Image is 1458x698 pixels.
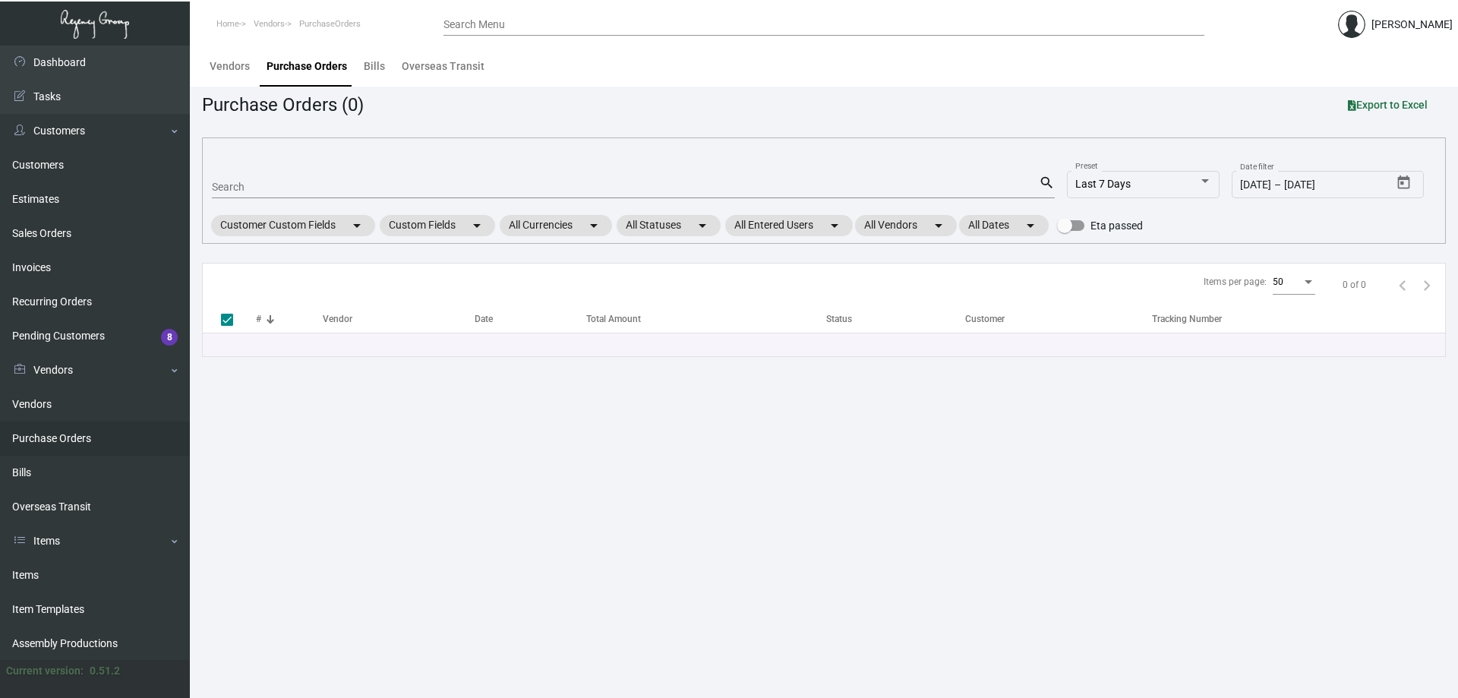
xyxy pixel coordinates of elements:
[380,215,495,236] mat-chip: Custom Fields
[468,216,486,235] mat-icon: arrow_drop_down
[826,312,852,326] div: Status
[1338,11,1365,38] img: admin@bootstrapmaster.com
[965,312,1152,326] div: Customer
[216,19,239,29] span: Home
[1390,273,1415,297] button: Previous page
[1240,179,1271,191] input: Start date
[402,58,484,74] div: Overseas Transit
[256,312,261,326] div: #
[500,215,612,236] mat-chip: All Currencies
[323,312,475,326] div: Vendor
[1392,171,1416,195] button: Open calendar
[6,663,84,679] div: Current version:
[1273,276,1283,287] span: 50
[90,663,120,679] div: 0.51.2
[929,216,948,235] mat-icon: arrow_drop_down
[1274,179,1281,191] span: –
[725,215,853,236] mat-chip: All Entered Users
[1075,178,1131,190] span: Last 7 Days
[299,19,361,29] span: PurchaseOrders
[1371,17,1453,33] div: [PERSON_NAME]
[1152,312,1222,326] div: Tracking Number
[475,312,586,326] div: Date
[1343,278,1366,292] div: 0 of 0
[211,215,375,236] mat-chip: Customer Custom Fields
[585,216,603,235] mat-icon: arrow_drop_down
[323,312,352,326] div: Vendor
[475,312,493,326] div: Date
[210,58,250,74] div: Vendors
[1021,216,1040,235] mat-icon: arrow_drop_down
[586,312,641,326] div: Total Amount
[1273,277,1315,288] mat-select: Items per page:
[1415,273,1439,297] button: Next page
[586,312,826,326] div: Total Amount
[855,215,957,236] mat-chip: All Vendors
[617,215,721,236] mat-chip: All Statuses
[1336,91,1440,118] button: Export to Excel
[1348,99,1428,111] span: Export to Excel
[254,19,285,29] span: Vendors
[202,91,364,118] div: Purchase Orders (0)
[348,216,366,235] mat-icon: arrow_drop_down
[1284,179,1357,191] input: End date
[1039,174,1055,192] mat-icon: search
[1204,275,1267,289] div: Items per page:
[267,58,347,74] div: Purchase Orders
[965,312,1005,326] div: Customer
[959,215,1049,236] mat-chip: All Dates
[1152,312,1445,326] div: Tracking Number
[693,216,712,235] mat-icon: arrow_drop_down
[825,216,844,235] mat-icon: arrow_drop_down
[256,312,323,326] div: #
[1090,216,1143,235] span: Eta passed
[826,312,965,326] div: Status
[364,58,385,74] div: Bills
